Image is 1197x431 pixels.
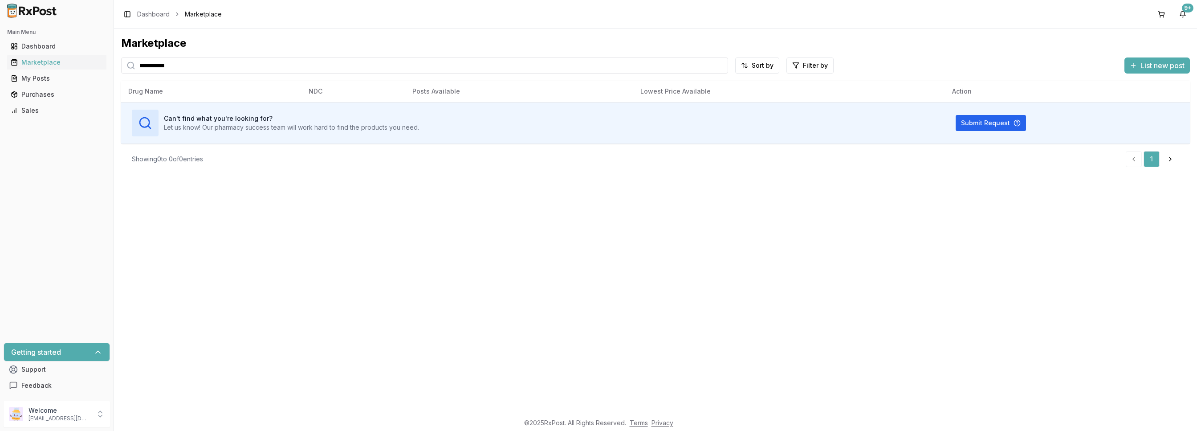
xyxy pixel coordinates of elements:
th: Drug Name [121,81,301,102]
div: Sales [11,106,103,115]
p: Welcome [28,406,90,415]
div: Marketplace [11,58,103,67]
button: 9+ [1176,7,1190,21]
img: RxPost Logo [4,4,61,18]
button: List new post [1124,57,1190,74]
h3: Getting started [11,347,61,357]
div: Purchases [11,90,103,99]
th: NDC [301,81,405,102]
span: Sort by [752,61,774,70]
button: Sales [4,103,110,118]
a: Terms [630,419,648,427]
th: Action [945,81,1190,102]
span: Marketplace [185,10,222,19]
iframe: Intercom live chat [1167,401,1188,422]
p: [EMAIL_ADDRESS][DOMAIN_NAME] [28,415,90,422]
a: Purchases [7,86,106,103]
a: My Posts [7,70,106,86]
a: Marketplace [7,54,106,70]
div: Dashboard [11,42,103,51]
div: 9+ [1182,4,1193,12]
button: Sort by [735,57,779,74]
button: Marketplace [4,55,110,70]
nav: pagination [1126,151,1179,167]
a: 1 [1144,151,1160,167]
button: Dashboard [4,39,110,53]
a: Sales [7,103,106,119]
button: Filter by [786,57,834,74]
button: My Posts [4,71,110,86]
img: User avatar [9,407,23,421]
a: Privacy [651,419,673,427]
button: Submit Request [956,115,1026,131]
th: Lowest Price Available [633,81,945,102]
span: Feedback [21,381,52,390]
button: Support [4,361,110,378]
h2: Main Menu [7,29,106,36]
span: Filter by [803,61,828,70]
h3: Can't find what you're looking for? [164,114,419,123]
a: Go to next page [1161,151,1179,167]
a: Dashboard [7,38,106,54]
div: Showing 0 to 0 of 0 entries [132,155,203,164]
span: List new post [1140,60,1185,71]
div: Marketplace [121,36,1190,50]
nav: breadcrumb [137,10,222,19]
a: List new post [1124,62,1190,71]
th: Posts Available [405,81,633,102]
button: Purchases [4,87,110,102]
a: Dashboard [137,10,170,19]
button: Feedback [4,378,110,394]
p: Let us know! Our pharmacy success team will work hard to find the products you need. [164,123,419,132]
div: My Posts [11,74,103,83]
